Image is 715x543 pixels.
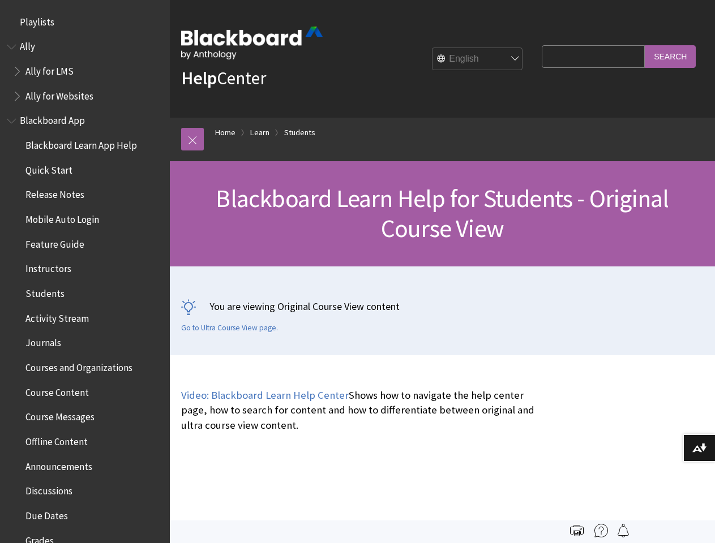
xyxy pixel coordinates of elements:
[215,126,236,140] a: Home
[25,87,93,102] span: Ally for Websites
[25,506,68,522] span: Due Dates
[25,432,88,447] span: Offline Content
[181,388,536,433] p: Shows how to navigate the help center page, how to search for content and how to differentiate be...
[181,67,266,89] a: HelpCenter
[181,299,704,313] p: You are viewing Original Course View content
[181,323,278,333] a: Go to Ultra Course View page.
[20,111,85,127] span: Blackboard App
[284,126,315,140] a: Students
[20,12,54,28] span: Playlists
[25,358,132,373] span: Courses and Organizations
[216,183,669,244] span: Blackboard Learn Help for Students - Original Course View
[25,309,89,324] span: Activity Stream
[433,48,523,71] select: Site Language Selector
[250,126,269,140] a: Learn
[25,161,72,176] span: Quick Start
[25,186,84,201] span: Release Notes
[7,37,163,106] nav: Book outline for Anthology Ally Help
[25,457,92,472] span: Announcements
[25,284,65,299] span: Students
[7,12,163,32] nav: Book outline for Playlists
[25,334,61,349] span: Journals
[25,210,99,225] span: Mobile Auto Login
[181,67,217,89] strong: Help
[645,45,696,67] input: Search
[20,37,35,53] span: Ally
[570,524,584,537] img: Print
[25,136,137,151] span: Blackboard Learn App Help
[181,27,323,59] img: Blackboard by Anthology
[25,481,72,497] span: Discussions
[181,389,349,402] a: Video: Blackboard Learn Help Center
[25,62,74,77] span: Ally for LMS
[25,408,95,423] span: Course Messages
[594,524,608,537] img: More help
[25,260,71,275] span: Instructors
[25,383,89,398] span: Course Content
[25,235,84,250] span: Feature Guide
[616,524,630,537] img: Follow this page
